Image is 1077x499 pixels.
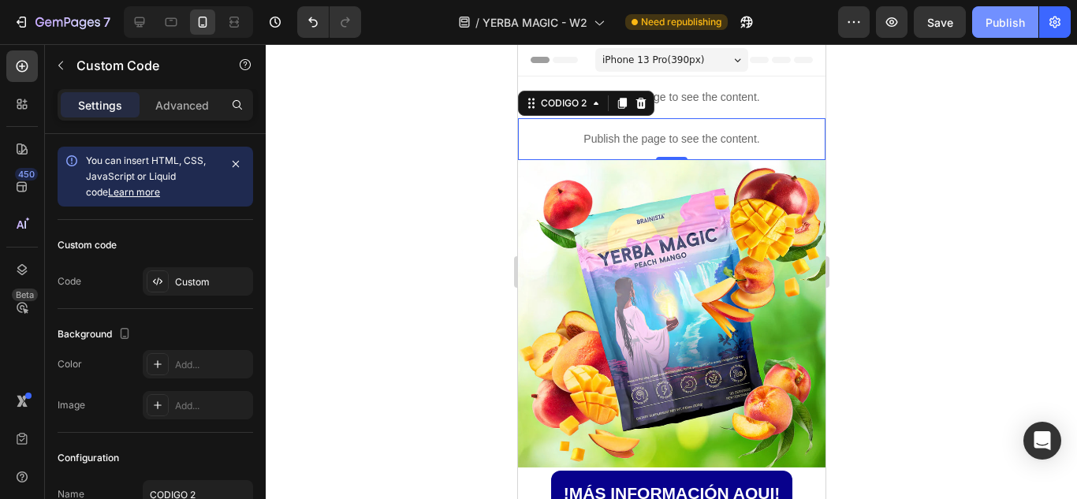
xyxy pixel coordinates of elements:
p: Custom Code [76,56,211,75]
p: 7 [103,13,110,32]
button: 7 [6,6,117,38]
span: YERBA MAGIC - W2 [483,14,587,31]
button: Publish [972,6,1038,38]
div: Undo/Redo [297,6,361,38]
div: Configuration [58,451,119,465]
span: Need republishing [641,15,721,29]
div: Custom [175,275,249,289]
span: Save [927,16,953,29]
div: Add... [175,358,249,372]
div: Image [58,398,85,412]
a: Learn more [108,186,160,198]
div: Beta [12,289,38,301]
iframe: Design area [518,44,825,499]
div: Open Intercom Messenger [1023,422,1061,460]
p: Advanced [155,97,209,114]
strong: !MÁS INFORMACIÓN AQUI! [46,440,263,458]
p: Settings [78,97,122,114]
div: Custom code [58,238,117,252]
div: Background [58,324,134,345]
div: Add... [175,399,249,413]
span: / [475,14,479,31]
div: Code [58,274,81,289]
a: !MÁS INFORMACIÓN AQUI! [33,426,275,474]
button: Save [914,6,966,38]
div: 450 [15,168,38,181]
div: Publish [986,14,1025,31]
span: You can insert HTML, CSS, JavaScript or Liquid code [86,155,206,198]
div: Color [58,357,82,371]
